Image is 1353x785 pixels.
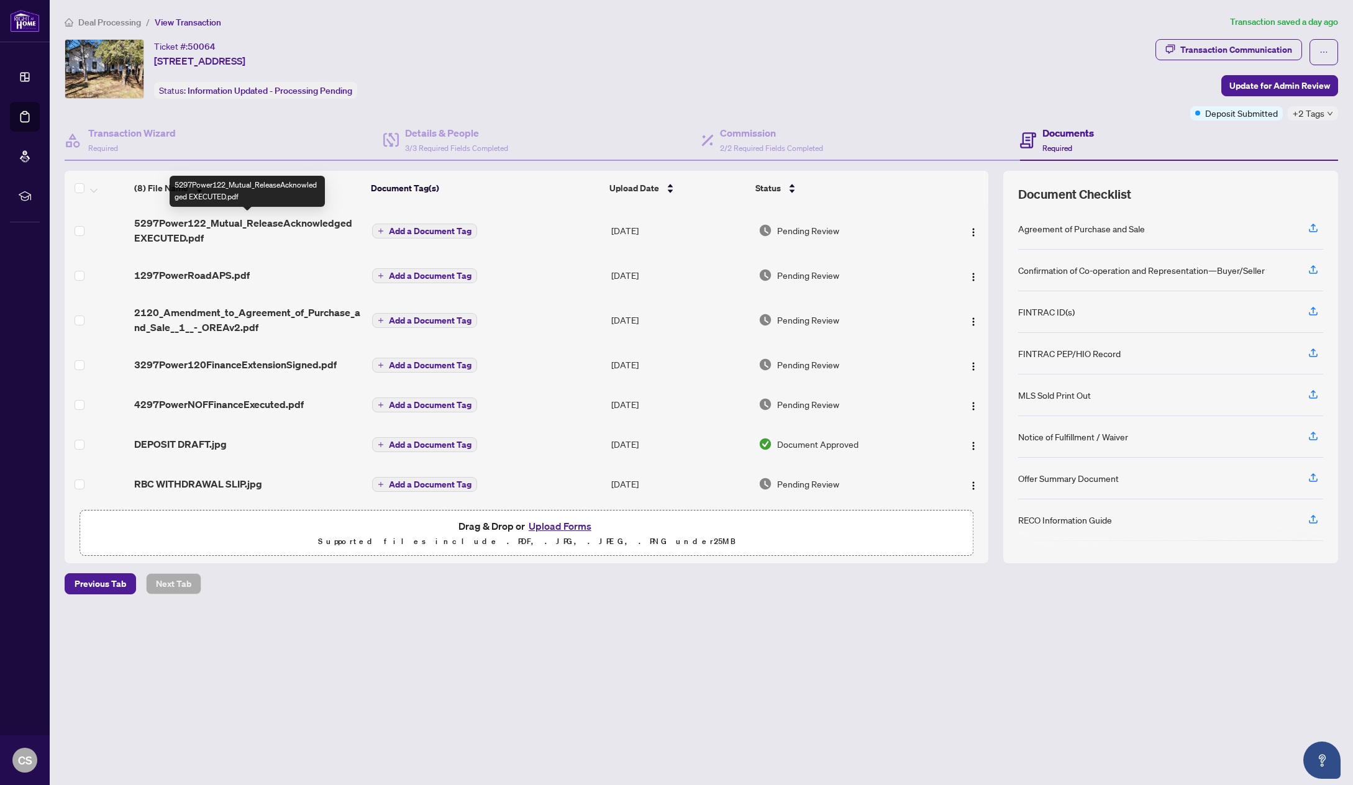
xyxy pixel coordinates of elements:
span: Add a Document Tag [389,361,471,370]
span: 4297PowerNOFFinanceExecuted.pdf [134,397,304,412]
span: plus [378,273,384,279]
span: 2120_Amendment_to_Agreement_of_Purchase_and_Sale__1__-_OREAv2.pdf [134,305,362,335]
td: [DATE] [606,255,753,295]
button: Logo [963,434,983,454]
img: tab_keywords_by_traffic_grey.svg [124,72,134,82]
span: Pending Review [777,358,839,371]
th: (8) File Name [129,171,366,206]
span: Add a Document Tag [389,271,471,280]
span: Required [88,143,118,153]
span: Drag & Drop orUpload FormsSupported files include .PDF, .JPG, .JPEG, .PNG under25MB [80,510,973,556]
div: v 4.0.25 [35,20,61,30]
span: [STREET_ADDRESS] [154,53,245,68]
button: Add a Document Tag [372,397,477,412]
div: 5297Power122_Mutual_ReleaseAcknowledged EXECUTED.pdf [170,176,325,207]
img: Logo [968,272,978,282]
img: website_grey.svg [20,32,30,42]
button: Logo [963,310,983,330]
button: Add a Document Tag [372,397,477,413]
img: IMG-X12131424_1.jpg [65,40,143,98]
button: Next Tab [146,573,201,594]
span: Document Checklist [1018,186,1131,203]
span: down [1327,111,1333,117]
button: Add a Document Tag [372,437,477,453]
button: Add a Document Tag [372,437,477,452]
button: Logo [963,474,983,494]
img: Logo [968,401,978,411]
td: [DATE] [606,464,753,504]
th: Status [750,171,933,206]
span: Deal Processing [78,17,141,28]
td: [DATE] [606,206,753,255]
div: Status: [154,82,357,99]
span: Add a Document Tag [389,480,471,489]
div: FINTRAC ID(s) [1018,305,1075,319]
button: Logo [963,394,983,414]
img: Logo [968,361,978,371]
span: 3/3 Required Fields Completed [405,143,508,153]
span: Pending Review [777,268,839,282]
img: Logo [968,481,978,491]
td: [DATE] [606,345,753,384]
span: Add a Document Tag [389,440,471,449]
h4: Transaction Wizard [88,125,176,140]
div: FINTRAC PEP/HIO Record [1018,347,1121,360]
img: Logo [968,317,978,327]
img: logo_orange.svg [20,20,30,30]
span: Required [1042,143,1072,153]
button: Open asap [1303,742,1341,779]
img: Document Status [758,358,772,371]
span: Update for Admin Review [1229,76,1330,96]
div: Transaction Communication [1180,40,1292,60]
button: Add a Document Tag [372,312,477,329]
img: Document Status [758,437,772,451]
span: ellipsis [1319,48,1328,57]
span: Document Approved [777,437,859,451]
div: Agreement of Purchase and Sale [1018,222,1145,235]
span: plus [378,228,384,234]
h4: Details & People [405,125,508,140]
button: Logo [963,220,983,240]
img: Document Status [758,268,772,282]
td: [DATE] [606,295,753,345]
span: plus [378,317,384,324]
button: Add a Document Tag [372,268,477,283]
button: Logo [963,265,983,285]
span: DEPOSIT DRAFT.jpg [134,437,227,451]
p: Supported files include .PDF, .JPG, .JPEG, .PNG under 25 MB [88,534,965,549]
span: 50064 [188,41,216,52]
span: 1297PowerRoadAPS.pdf [134,268,250,283]
span: Pending Review [777,313,839,327]
span: Upload Date [609,181,659,195]
button: Previous Tab [65,573,136,594]
span: Status [755,181,781,195]
div: Notice of Fulfillment / Waiver [1018,430,1128,443]
div: RECO Information Guide [1018,513,1112,527]
button: Add a Document Tag [372,224,477,238]
button: Add a Document Tag [372,476,477,492]
span: CS [18,751,32,769]
td: [DATE] [606,384,753,424]
span: Pending Review [777,477,839,491]
span: Previous Tab [75,574,126,594]
span: RBC WITHDRAWAL SLIP.jpg [134,476,262,491]
th: Document Tag(s) [366,171,604,206]
button: Add a Document Tag [372,223,477,239]
span: Add a Document Tag [389,401,471,409]
button: Add a Document Tag [372,357,477,373]
span: Deposit Submitted [1205,106,1278,120]
div: Confirmation of Co-operation and Representation—Buyer/Seller [1018,263,1265,277]
button: Add a Document Tag [372,358,477,373]
span: plus [378,362,384,368]
img: tab_domain_overview_orange.svg [34,72,43,82]
span: View Transaction [155,17,221,28]
img: logo [10,9,40,32]
article: Transaction saved a day ago [1230,15,1338,29]
div: Domain Overview [47,73,111,81]
span: plus [378,481,384,488]
button: Transaction Communication [1155,39,1302,60]
button: Add a Document Tag [372,313,477,328]
span: Information Updated - Processing Pending [188,85,352,96]
img: Document Status [758,224,772,237]
th: Upload Date [604,171,750,206]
